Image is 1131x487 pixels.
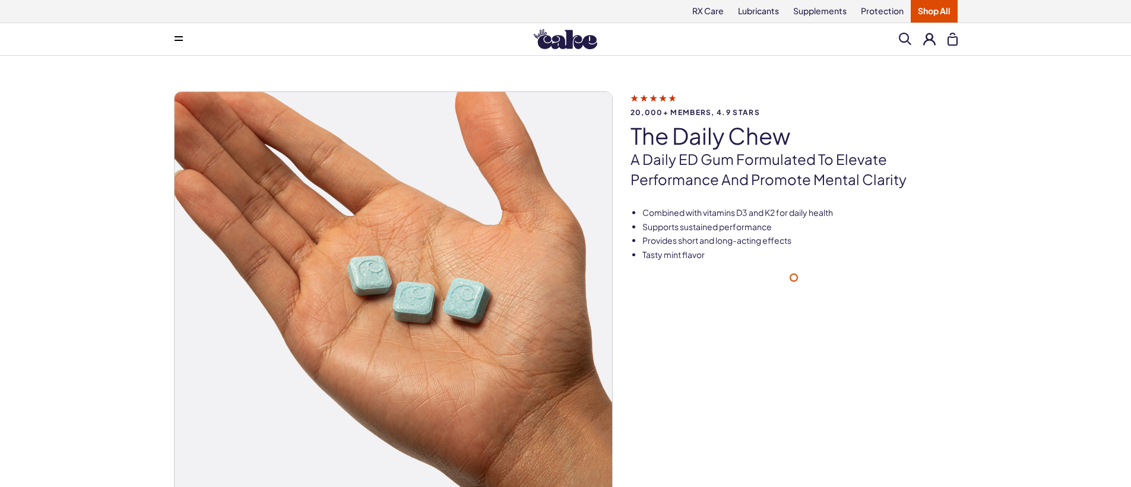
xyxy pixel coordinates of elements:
[642,249,958,261] li: Tasty mint flavor
[642,235,958,247] li: Provides short and long-acting effects
[642,221,958,233] li: Supports sustained performance
[631,109,958,116] span: 20,000+ members, 4.9 stars
[631,149,958,189] p: A Daily ED Gum Formulated To Elevate Performance And Promote Mental Clarity
[631,93,958,116] a: 20,000+ members, 4.9 stars
[631,123,958,148] h1: The Daily Chew
[534,29,597,49] img: Hello Cake
[642,207,958,219] li: Combined with vitamins D3 and K2 for daily health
